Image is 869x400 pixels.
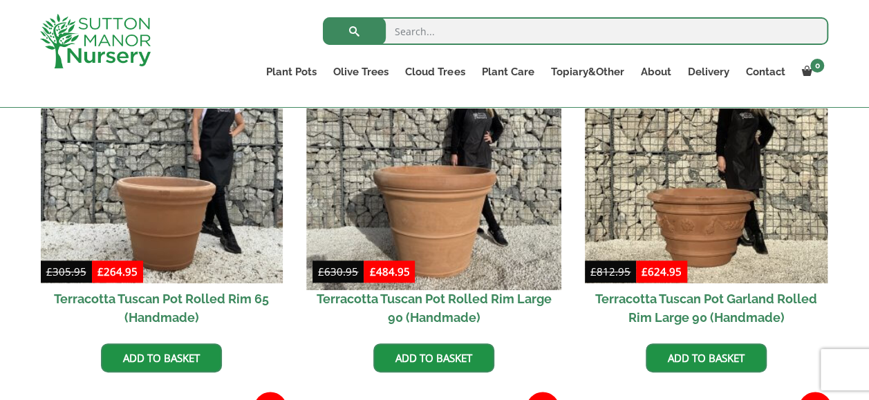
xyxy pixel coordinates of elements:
input: Search... [323,17,828,45]
a: Plant Care [473,62,542,82]
a: Sale! Terracotta Tuscan Pot Garland Rolled Rim Large 90 (Handmade) [585,41,828,334]
a: About [632,62,679,82]
bdi: 630.95 [318,265,358,278]
a: Plant Pots [258,62,325,82]
a: 0 [793,62,828,82]
span: £ [642,265,648,278]
bdi: 305.95 [46,265,86,278]
span: £ [590,265,597,278]
span: £ [318,265,324,278]
span: £ [369,265,375,278]
a: Sale! Terracotta Tuscan Pot Rolled Rim Large 90 (Handmade) [312,41,555,334]
bdi: 264.95 [97,265,138,278]
h2: Terracotta Tuscan Pot Rolled Rim Large 90 (Handmade) [312,283,555,333]
img: Terracotta Tuscan Pot Rolled Rim Large 90 (Handmade) [307,35,561,289]
span: £ [97,265,104,278]
span: £ [46,265,53,278]
a: Topiary&Other [542,62,632,82]
a: Sale! Terracotta Tuscan Pot Rolled Rim 65 (Handmade) [41,41,283,334]
bdi: 624.95 [642,265,682,278]
span: 0 [810,59,824,73]
a: Add to basket: “Terracotta Tuscan Pot Rolled Rim Large 90 (Handmade)” [373,343,494,372]
img: Terracotta Tuscan Pot Garland Rolled Rim Large 90 (Handmade) [585,41,828,284]
a: Contact [737,62,793,82]
a: Delivery [679,62,737,82]
a: Add to basket: “Terracotta Tuscan Pot Rolled Rim 65 (Handmade)” [101,343,222,372]
img: logo [40,14,151,68]
a: Cloud Trees [397,62,473,82]
h2: Terracotta Tuscan Pot Garland Rolled Rim Large 90 (Handmade) [585,283,828,333]
h2: Terracotta Tuscan Pot Rolled Rim 65 (Handmade) [41,283,283,333]
a: Olive Trees [325,62,397,82]
bdi: 812.95 [590,265,630,278]
img: Terracotta Tuscan Pot Rolled Rim 65 (Handmade) [41,41,283,284]
a: Add to basket: “Terracotta Tuscan Pot Garland Rolled Rim Large 90 (Handmade)” [646,343,767,372]
bdi: 484.95 [369,265,409,278]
